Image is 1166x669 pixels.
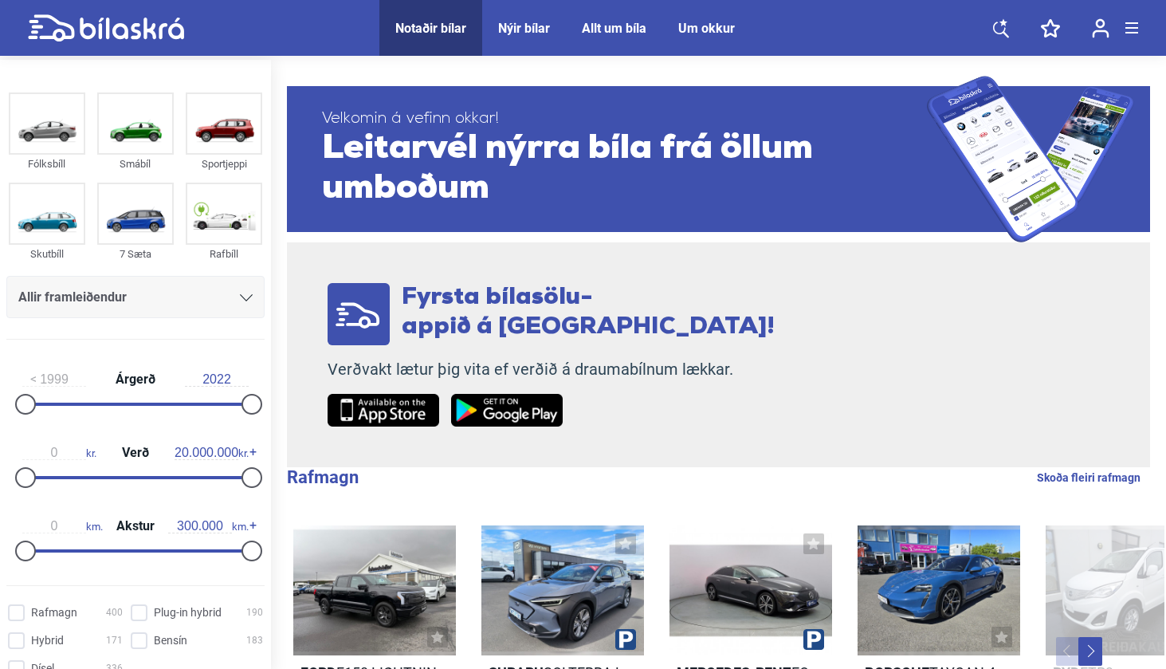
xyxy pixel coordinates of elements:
img: user-login.svg [1092,18,1109,38]
div: 7 Sæta [97,245,174,263]
a: Notaðir bílar [395,21,466,36]
span: kr. [22,446,96,460]
span: Velkomin á vefinn okkar! [322,109,927,129]
a: Skoða fleiri rafmagn [1037,467,1140,488]
div: Rafbíll [186,245,262,263]
span: Bensín [154,632,187,649]
span: km. [22,519,103,533]
span: Árgerð [112,373,159,386]
a: Velkomin á vefinn okkar!Leitarvél nýrra bíla frá öllum umboðum [287,76,1150,242]
span: 400 [106,604,123,621]
span: Leitarvél nýrra bíla frá öllum umboðum [322,129,927,209]
a: Um okkur [678,21,735,36]
span: Verð [118,447,153,459]
b: Rafmagn [287,467,359,487]
span: Plug-in hybrid [154,604,222,621]
span: 190 [246,604,263,621]
span: Allir framleiðendur [18,286,127,309]
span: Akstur [112,520,159,533]
button: Next [1078,637,1102,666]
a: Allt um bíla [582,21,646,36]
span: 183 [246,632,263,649]
div: Sportjeppi [186,155,262,173]
div: Fólksbíll [9,155,85,173]
div: Smábíl [97,155,174,173]
p: Verðvakt lætur þig vita ef verðið á draumabílnum lækkar. [328,360,775,380]
span: km. [168,519,249,533]
div: Skutbíll [9,245,85,263]
span: kr. [175,446,249,460]
button: Previous [1056,637,1080,666]
span: 171 [106,632,123,649]
span: Rafmagn [31,604,77,621]
a: Nýir bílar [498,21,550,36]
span: Fyrsta bílasölu- appið á [GEOGRAPHIC_DATA]! [402,285,775,340]
span: Hybrid [31,632,64,649]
